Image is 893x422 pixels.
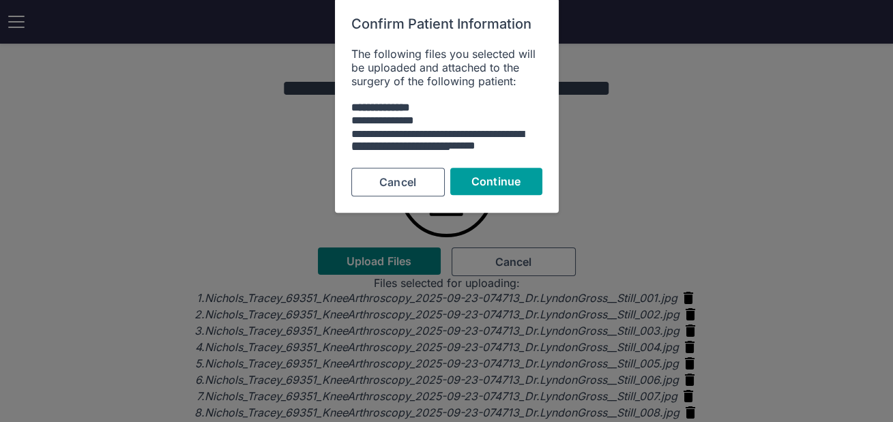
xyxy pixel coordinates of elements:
span: Continue [471,175,521,189]
span: Cancel [379,176,416,190]
h6: Confirm Patient Information [351,14,542,33]
button: Continue [450,168,542,196]
button: Cancel [351,168,445,197]
div: The following files you selected will be uploaded and attached to the surgery of the following pa... [351,47,542,88]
